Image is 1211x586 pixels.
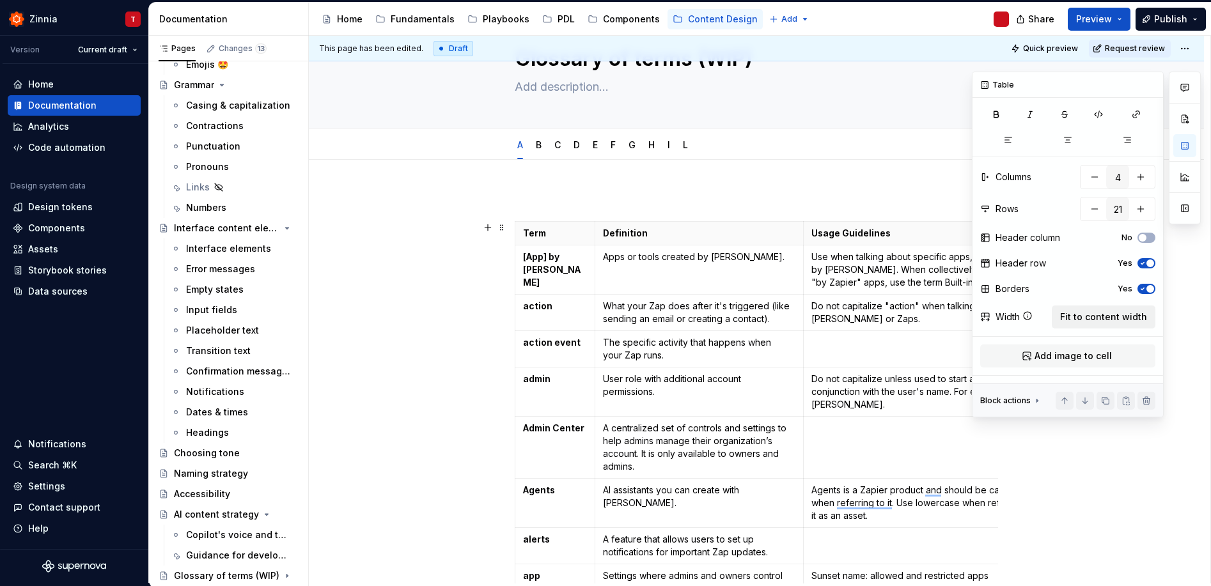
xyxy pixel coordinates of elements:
[29,13,58,26] div: Zinnia
[434,41,473,56] div: Draft
[186,365,292,378] div: Confirmation messages
[523,373,551,384] strong: admin
[523,251,581,288] strong: [App] by [PERSON_NAME]
[174,569,279,582] div: Glossary of terms (WIP)
[523,484,555,495] strong: Agents
[186,99,290,112] div: Casing & capitalization
[1007,40,1084,58] button: Quick preview
[186,140,240,153] div: Punctuation
[765,10,813,28] button: Add
[153,484,303,504] a: Accessibility
[337,13,363,26] div: Home
[166,545,303,566] a: Guidance for developers
[678,131,693,158] div: L
[811,484,1042,522] p: Agents is a Zapier product and should be capitalized when referring to it. Use lowercase when ref...
[10,45,40,55] div: Version
[8,281,141,302] a: Data sources
[536,139,542,150] a: B
[603,300,795,325] p: What your Zap does after it's triggered (like sending an email or creating a contact).
[72,41,143,59] button: Current draft
[153,463,303,484] a: Naming strategy
[28,459,77,472] div: Search ⌘K
[523,534,550,544] strong: alerts
[582,9,665,29] a: Components
[781,14,797,24] span: Add
[391,13,455,26] div: Fundamentals
[1010,8,1063,31] button: Share
[186,549,292,562] div: Guidance for developers
[153,443,303,463] a: Choosing tone
[28,120,69,133] div: Analytics
[523,300,552,311] strong: action
[186,406,248,419] div: Dates & times
[8,239,141,259] a: Assets
[186,58,228,71] div: Emojis 🤩
[166,54,303,75] a: Emojis 🤩
[603,484,795,509] p: AI assistants you can create with [PERSON_NAME].
[811,227,1042,240] p: Usage Guidelines
[1028,13,1054,26] span: Share
[159,43,196,54] div: Pages
[8,137,141,158] a: Code automation
[28,285,88,298] div: Data sources
[78,45,127,55] span: Current draft
[316,6,763,32] div: Page tree
[648,139,655,150] a: H
[603,227,795,240] p: Definition
[611,139,616,150] a: F
[588,131,603,158] div: E
[531,131,547,158] div: B
[28,243,58,256] div: Assets
[28,201,93,213] div: Design tokens
[688,13,758,26] div: Content Design
[28,501,100,514] div: Contact support
[28,438,86,451] div: Notifications
[683,139,688,150] a: L
[8,434,141,454] button: Notifications
[166,382,303,402] a: Notifications
[623,131,641,158] div: G
[255,43,267,54] span: 13
[166,525,303,545] a: Copilot's voice and tone
[186,160,229,173] div: Pronouns
[186,344,251,357] div: Transition text
[8,455,141,475] button: Search ⌘K
[28,522,49,535] div: Help
[8,74,141,95] a: Home
[523,337,581,348] strong: action event
[1154,13,1187,26] span: Publish
[811,251,1042,289] p: Use when talking about specific apps, like Formatter by [PERSON_NAME]. When collectively mentioni...
[159,13,303,26] div: Documentation
[174,447,240,459] div: Choosing tone
[1068,8,1130,31] button: Preview
[319,43,423,54] span: This page has been edited.
[603,533,795,559] p: A feature that allows users to set up notifications for important Zap updates.
[166,116,303,136] a: Contractions
[166,361,303,382] a: Confirmation messages
[153,504,303,525] a: AI content strategy
[166,422,303,443] a: Headings
[130,14,136,24] div: T
[186,324,259,337] div: Placeholder text
[1136,8,1206,31] button: Publish
[186,181,210,194] div: Links
[42,560,106,573] svg: Supernova Logo
[174,488,230,500] div: Accessibility
[1023,43,1078,54] span: Quick preview
[186,304,237,316] div: Input fields
[517,139,523,150] a: A
[153,566,303,586] a: Glossary of terms (WIP)
[8,518,141,539] button: Help
[166,136,303,157] a: Punctuation
[166,341,303,361] a: Transition text
[483,13,529,26] div: Playbooks
[512,131,528,158] div: A
[153,218,303,238] a: Interface content elements
[166,402,303,422] a: Dates & times
[166,157,303,177] a: Pronouns
[28,264,107,277] div: Storybook stories
[8,197,141,217] a: Design tokens
[186,201,226,214] div: Numbers
[28,78,54,91] div: Home
[166,95,303,116] a: Casing & capitalization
